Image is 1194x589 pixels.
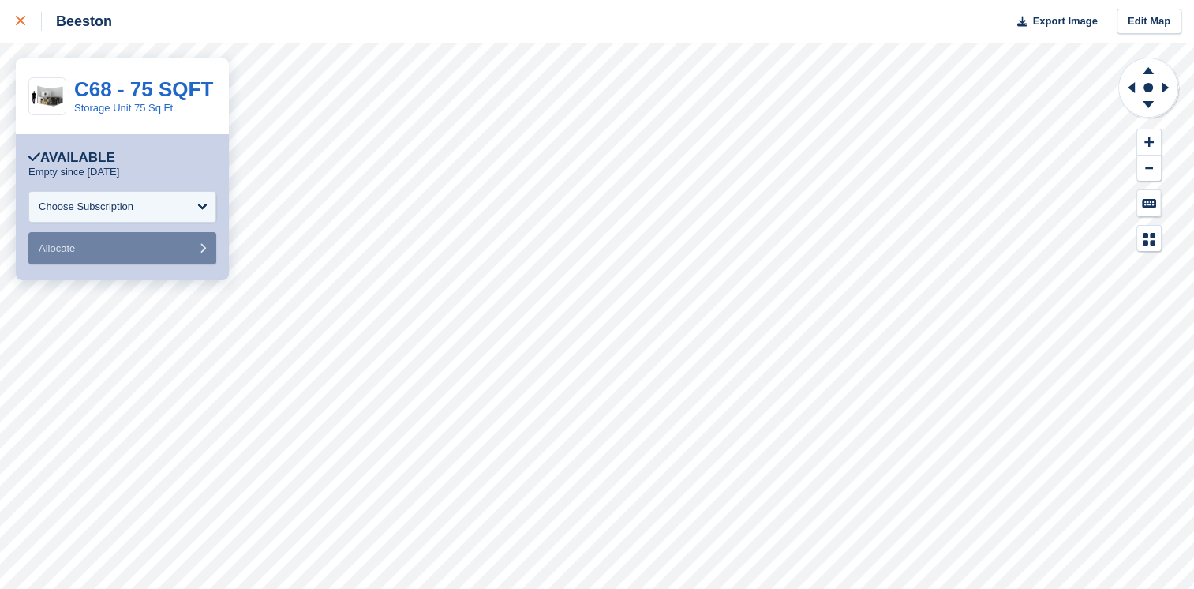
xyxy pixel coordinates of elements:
span: Export Image [1032,13,1097,29]
div: Beeston [42,12,112,31]
button: Keyboard Shortcuts [1137,190,1161,216]
a: Storage Unit 75 Sq Ft [74,102,173,114]
img: 75-sqft-unit.jpg [29,83,66,111]
p: Empty since [DATE] [28,166,119,178]
button: Zoom In [1137,129,1161,156]
div: Choose Subscription [39,199,133,215]
a: C68 - 75 SQFT [74,77,213,101]
button: Export Image [1008,9,1098,35]
button: Map Legend [1137,226,1161,252]
button: Zoom Out [1137,156,1161,182]
button: Allocate [28,232,216,264]
a: Edit Map [1117,9,1181,35]
div: Available [28,150,115,166]
span: Allocate [39,242,75,254]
